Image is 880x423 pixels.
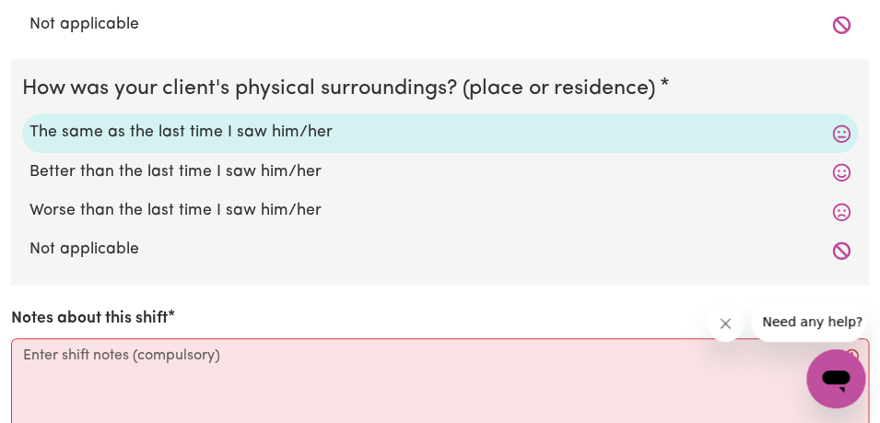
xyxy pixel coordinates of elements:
label: Not applicable [29,13,851,37]
iframe: Button to launch messaging window [806,349,865,408]
label: The same as the last time I saw him/her [29,121,851,145]
label: Better than the last time I saw him/her [29,160,851,184]
iframe: Close message [707,305,744,342]
label: Notes about this shift [11,307,168,331]
label: Worse than the last time I saw him/her [29,199,851,223]
iframe: Message from company [751,301,865,342]
legend: How was your client's physical surroundings? (place or residence) [22,74,663,106]
label: Not applicable [29,238,851,262]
